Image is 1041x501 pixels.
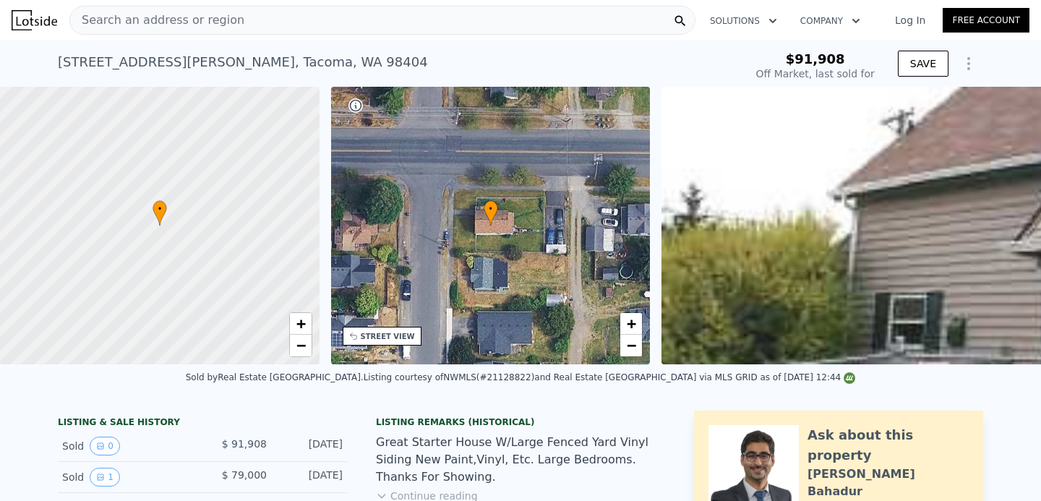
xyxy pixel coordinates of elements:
[58,52,428,72] div: [STREET_ADDRESS][PERSON_NAME] , Tacoma , WA 98404
[290,335,312,356] a: Zoom out
[90,468,120,487] button: View historical data
[153,202,167,215] span: •
[786,51,845,67] span: $91,908
[222,438,267,450] span: $ 91,908
[364,372,856,382] div: Listing courtesy of NWMLS (#21128822) and Real Estate [GEOGRAPHIC_DATA] via MLS GRID as of [DATE]...
[807,425,969,466] div: Ask about this property
[376,434,665,486] div: Great Starter House W/Large Fenced Yard Vinyl Siding New Paint,Vinyl, Etc. Large Bedrooms. Thanks...
[756,67,875,81] div: Off Market, last sold for
[153,200,167,226] div: •
[58,416,347,431] div: LISTING & SALE HISTORY
[627,314,636,333] span: +
[12,10,57,30] img: Lotside
[361,331,415,342] div: STREET VIEW
[278,437,343,455] div: [DATE]
[296,336,305,354] span: −
[186,372,364,382] div: Sold by Real Estate [GEOGRAPHIC_DATA] .
[376,416,665,428] div: Listing Remarks (Historical)
[222,469,267,481] span: $ 79,000
[484,202,498,215] span: •
[898,51,948,77] button: SAVE
[844,372,855,384] img: NWMLS Logo
[789,8,872,34] button: Company
[484,200,498,226] div: •
[62,437,191,455] div: Sold
[62,468,191,487] div: Sold
[70,12,244,29] span: Search an address or region
[290,313,312,335] a: Zoom in
[627,336,636,354] span: −
[90,437,120,455] button: View historical data
[954,49,983,78] button: Show Options
[296,314,305,333] span: +
[807,466,969,500] div: [PERSON_NAME] Bahadur
[698,8,789,34] button: Solutions
[943,8,1029,33] a: Free Account
[278,468,343,487] div: [DATE]
[620,313,642,335] a: Zoom in
[620,335,642,356] a: Zoom out
[878,13,943,27] a: Log In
